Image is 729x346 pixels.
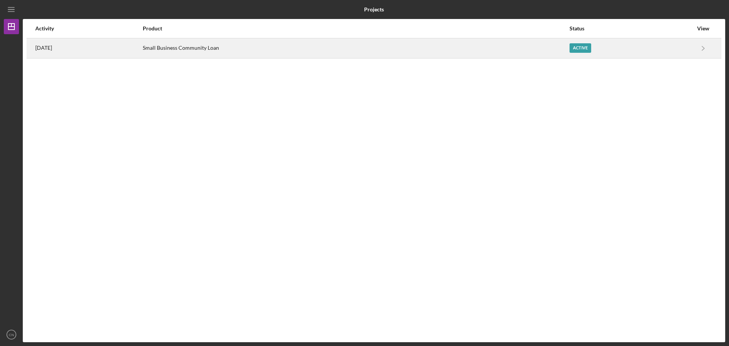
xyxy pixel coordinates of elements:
div: Activity [35,25,142,32]
time: 2025-08-10 00:20 [35,45,52,51]
b: Projects [364,6,384,13]
text: CN [9,333,14,337]
div: Active [570,43,591,53]
div: Product [143,25,569,32]
button: CN [4,327,19,342]
div: Small Business Community Loan [143,39,569,58]
div: Status [570,25,693,32]
div: View [694,25,713,32]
